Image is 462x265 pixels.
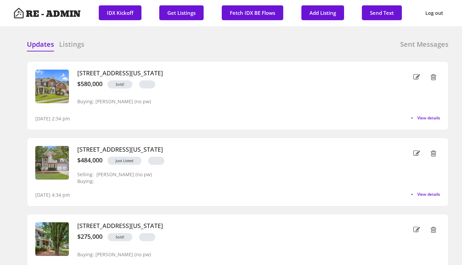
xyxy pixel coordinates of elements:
button: View details [409,192,440,197]
h6: Listings [59,40,84,49]
h6: Sent Messages [400,40,449,49]
button: Just Listed [108,157,141,165]
img: 20250606025807903094000000-o.jpg [35,222,69,256]
h4: RE - ADMIN [26,10,81,18]
button: Sold! [108,80,132,88]
button: IDX Kickoff [99,5,141,20]
button: Send Text [362,5,402,20]
button: View details [409,115,440,121]
div: [DATE] 2:34 pm [35,115,70,122]
h6: Updates [27,40,54,49]
span: View details [417,192,440,196]
div: Buying: [PERSON_NAME] (no pw) [77,99,151,105]
div: Buying: [PERSON_NAME] (no pw) [77,252,151,258]
span: View details [417,116,440,120]
img: 20251002174719394394000000-o.jpg [35,146,69,180]
img: Artboard%201%20copy%203.svg [13,8,24,18]
button: Fetch IDX BE Flows [222,5,283,20]
div: [DATE] 4:34 pm [35,192,70,198]
div: $580,000 [77,80,102,88]
button: Log out [420,5,449,21]
button: Add Listing [301,5,344,20]
button: Get Listings [159,5,204,20]
img: 20250527155358574334000000-o.jpg [35,70,69,103]
h3: [STREET_ADDRESS][US_STATE] [77,146,383,153]
h3: [STREET_ADDRESS][US_STATE] [77,222,383,230]
div: $275,000 [77,233,102,240]
button: Sold! [108,233,132,241]
div: Buying: [77,179,103,184]
h3: [STREET_ADDRESS][US_STATE] [77,70,383,77]
div: Selling: [PERSON_NAME] (no pw) [77,172,152,178]
div: $484,000 [77,157,102,164]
